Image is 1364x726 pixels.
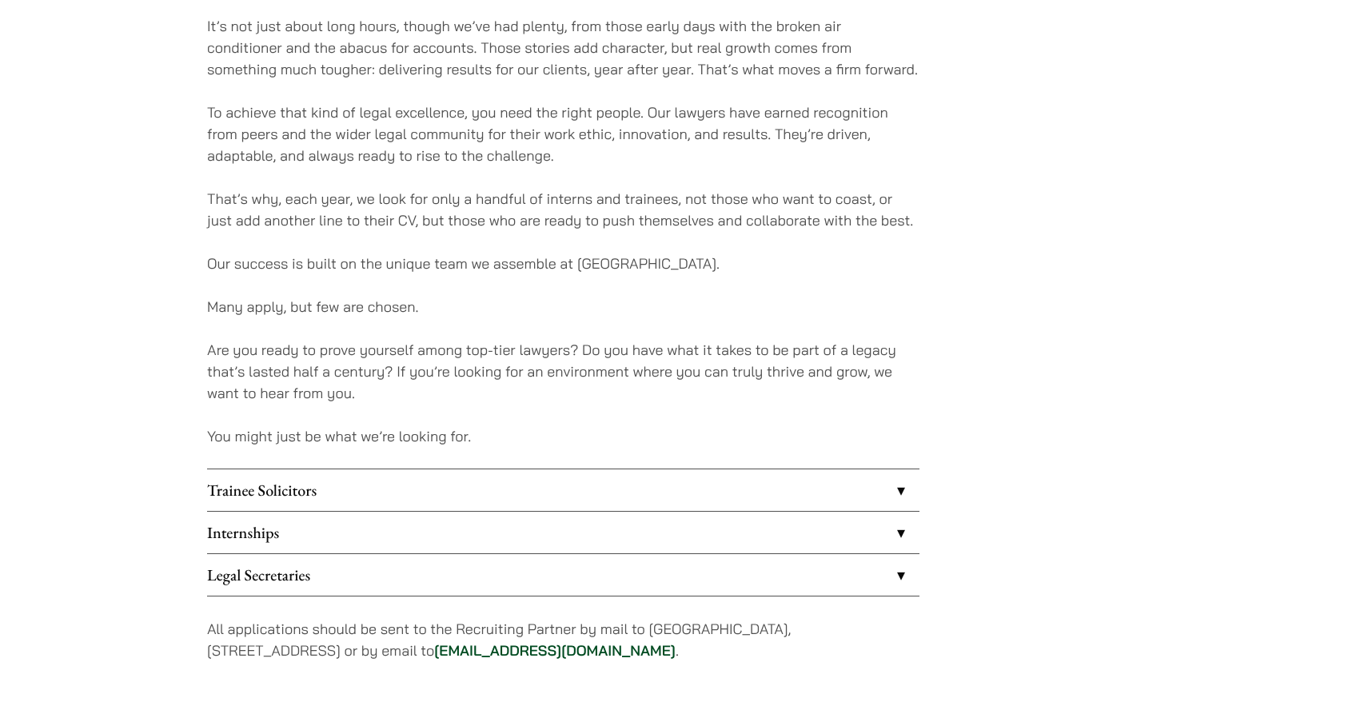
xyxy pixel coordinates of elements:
p: Many apply, but few are chosen. [207,296,919,317]
a: Trainee Solicitors [207,469,919,511]
p: It’s not just about long hours, though we’ve had plenty, from those early days with the broken ai... [207,15,919,80]
a: Internships [207,512,919,553]
p: Our success is built on the unique team we assemble at [GEOGRAPHIC_DATA]. [207,253,919,274]
p: To achieve that kind of legal excellence, you need the right people. Our lawyers have earned reco... [207,102,919,166]
p: Are you ready to prove yourself among top-tier lawyers? Do you have what it takes to be part of a... [207,339,919,404]
a: Legal Secretaries [207,554,919,596]
p: You might just be what we’re looking for. [207,425,919,447]
p: All applications should be sent to the Recruiting Partner by mail to [GEOGRAPHIC_DATA], [STREET_A... [207,618,919,661]
p: That’s why, each year, we look for only a handful of interns and trainees, not those who want to ... [207,188,919,231]
a: [EMAIL_ADDRESS][DOMAIN_NAME] [434,641,676,660]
